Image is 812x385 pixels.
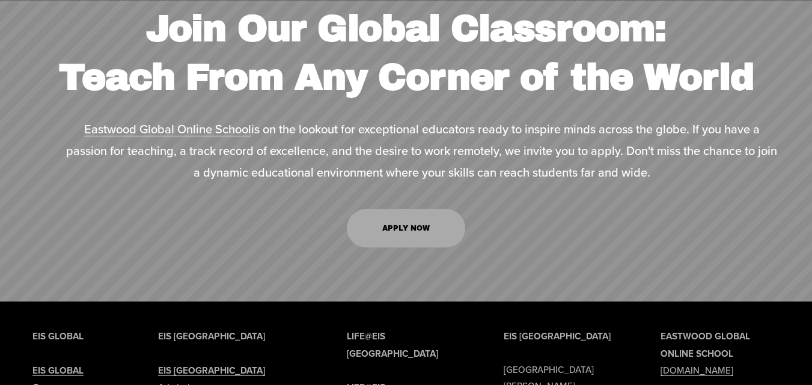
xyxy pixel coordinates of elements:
strong: EASTWOOD GLOBAL ONLINE SCHOOL [661,330,750,360]
strong: EIS GLOBAL [32,364,84,377]
a: EIS GLOBAL [32,362,84,379]
strong: EIS [GEOGRAPHIC_DATA] [158,364,265,377]
strong: EIS [GEOGRAPHIC_DATA] [158,330,265,343]
strong: EIS GLOBAL [32,330,84,343]
strong: LIFE@EIS [GEOGRAPHIC_DATA] [347,330,438,360]
a: APPLY NOW [347,209,466,247]
a: [DOMAIN_NAME] [661,362,733,378]
strong: Join Our Global Classroom: Teach From Any Corner of the World [59,9,754,97]
strong: EIS [GEOGRAPHIC_DATA] [504,330,611,343]
a: Eastwood Global Online School [84,120,251,138]
a: EIS [GEOGRAPHIC_DATA] [158,362,265,379]
p: is on the lookout for exceptional educators ready to inspire minds across the globe. If you have ... [64,118,780,184]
